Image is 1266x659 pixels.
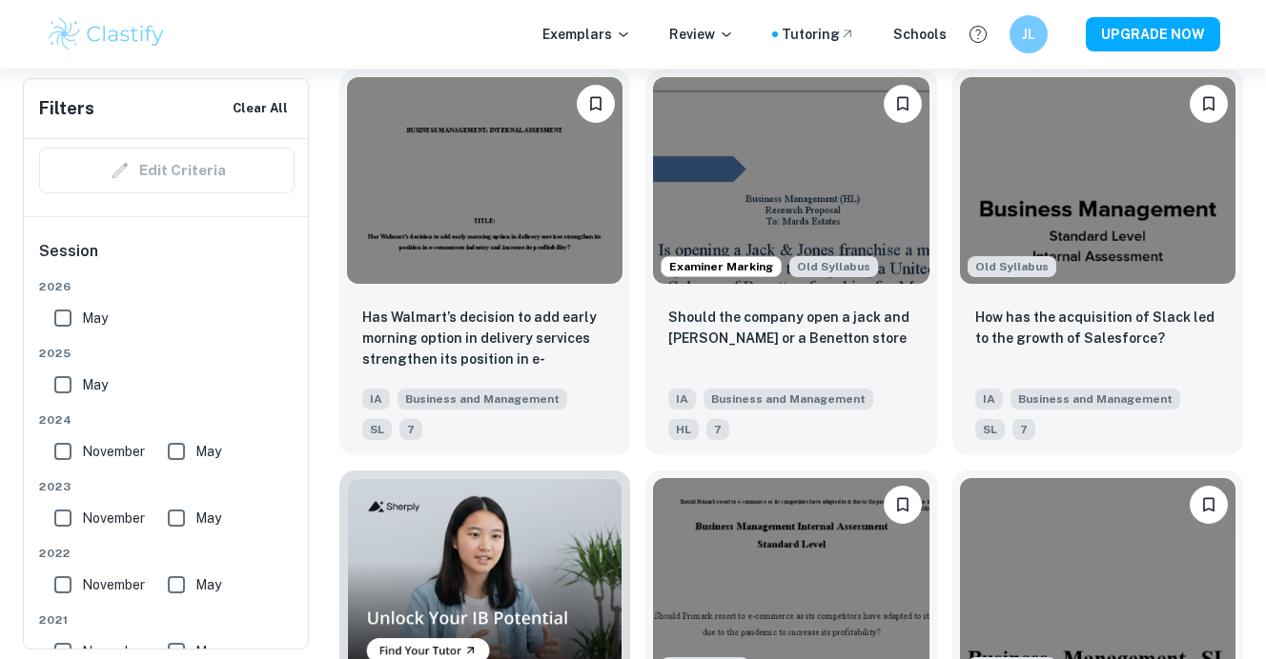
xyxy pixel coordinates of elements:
[362,389,390,409] span: IA
[195,508,221,529] span: May
[669,24,734,45] p: Review
[82,308,108,329] span: May
[789,256,878,277] div: Starting from the May 2024 session, the Business IA requirements have changed. It's OK to refer t...
[1086,17,1220,51] button: UPGRADE NOW
[1190,486,1228,524] button: Bookmark
[668,389,696,409] span: IA
[975,389,1003,409] span: IA
[962,18,994,50] button: Help and Feedback
[46,15,167,53] img: Clastify logo
[577,85,615,123] button: Bookmark
[662,258,781,275] span: Examiner Marking
[789,256,878,277] span: Old Syllabus
[39,611,295,629] span: 2021
[228,94,293,123] button: Clear All
[653,77,929,284] img: Business and Management IA example thumbnail: Should the company open a jack and jones
[968,256,1056,277] div: Starting from the May 2024 session, the Business IA requirements have changed. It's OK to refer t...
[884,486,922,524] button: Bookmark
[893,24,947,45] a: Schools
[39,345,295,362] span: 2025
[82,508,145,529] span: November
[975,419,1005,440] span: SL
[399,419,422,440] span: 7
[1012,419,1035,440] span: 7
[884,85,922,123] button: Bookmark
[968,256,1056,277] span: Old Syllabus
[39,95,94,122] h6: Filters
[195,441,221,462] span: May
[82,374,108,395] span: May
[1018,24,1040,45] h6: JL
[39,478,295,495] span: 2023
[668,307,913,349] p: Should the company open a jack and jones or a Benetton store
[706,419,729,440] span: 7
[704,389,873,409] span: Business and Management
[39,240,295,278] h6: Session
[362,419,392,440] span: SL
[339,70,630,455] a: BookmarkHas Walmart’s decision to add early morning option in delivery services strengthen its po...
[195,574,221,595] span: May
[645,70,936,455] a: Examiner MarkingStarting from the May 2024 session, the Business IA requirements have changed. It...
[398,389,567,409] span: Business and Management
[960,77,1235,284] img: Business and Management IA example thumbnail: How has the acquisition of Slack led to
[39,411,295,429] span: 2024
[39,545,295,562] span: 2022
[1010,15,1048,53] button: JL
[542,24,631,45] p: Exemplars
[82,574,145,595] span: November
[782,24,855,45] a: Tutoring
[347,77,623,284] img: Business and Management IA example thumbnail: Has Walmart’s decision to add early morn
[975,307,1220,349] p: How has the acquisition of Slack led to the growth of Salesforce?
[668,419,699,440] span: HL
[39,148,295,193] div: Criteria filters are unavailable when searching by topic
[82,441,145,462] span: November
[952,70,1243,455] a: Starting from the May 2024 session, the Business IA requirements have changed. It's OK to refer t...
[1011,389,1180,409] span: Business and Management
[1190,85,1228,123] button: Bookmark
[39,278,295,295] span: 2026
[362,307,607,371] p: Has Walmart’s decision to add early morning option in delivery services strengthen its position i...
